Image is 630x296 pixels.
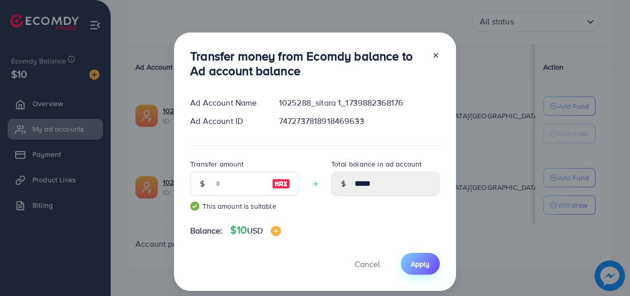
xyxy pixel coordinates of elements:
label: Total balance in ad account [331,159,422,169]
img: guide [190,202,199,211]
span: USD [247,225,263,236]
button: Cancel [342,253,393,275]
div: 1025288_sitara 1_1739882368176 [271,97,448,109]
span: Apply [411,259,430,269]
div: 7472737818918469633 [271,115,448,127]
span: Balance: [190,225,222,237]
label: Transfer amount [190,159,243,169]
div: Ad Account Name [182,97,271,109]
h3: Transfer money from Ecomdy balance to Ad account balance [190,49,424,78]
img: image [271,226,281,236]
h4: $10 [230,224,281,237]
button: Apply [401,253,440,275]
small: This amount is suitable [190,201,299,211]
span: Cancel [355,258,380,270]
div: Ad Account ID [182,115,271,127]
img: image [272,178,290,190]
